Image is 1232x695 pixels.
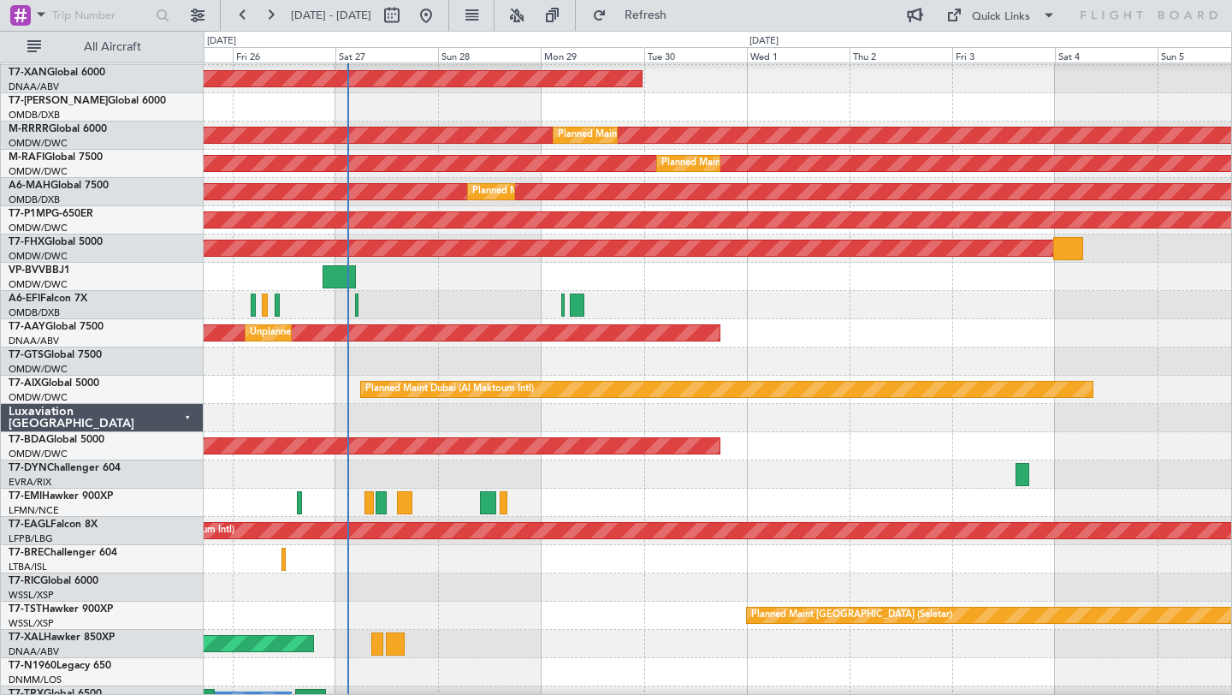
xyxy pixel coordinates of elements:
a: T7-DYNChallenger 604 [9,463,121,473]
a: T7-EAGLFalcon 8X [9,520,98,530]
a: T7-BREChallenger 604 [9,548,117,558]
div: Fri 26 [233,47,335,62]
span: T7-EMI [9,491,42,502]
span: T7-[PERSON_NAME] [9,96,108,106]
div: Unplanned Maint [GEOGRAPHIC_DATA] (Al Maktoum Intl) [250,320,503,346]
span: T7-P1MP [9,209,51,219]
a: T7-XANGlobal 6000 [9,68,105,78]
a: T7-P1MPG-650ER [9,209,93,219]
button: All Aircraft [19,33,186,61]
div: [DATE] [749,34,779,49]
a: T7-N1960Legacy 650 [9,661,111,671]
a: LFMN/NCE [9,504,59,517]
span: T7-AIX [9,378,41,389]
a: T7-FHXGlobal 5000 [9,237,103,247]
span: VP-BVV [9,265,45,276]
a: OMDB/DXB [9,193,60,206]
span: T7-TST [9,604,42,615]
a: T7-RICGlobal 6000 [9,576,98,586]
a: T7-BDAGlobal 5000 [9,435,104,445]
div: Planned Maint Dubai (Al Maktoum Intl) [558,122,726,148]
span: [DATE] - [DATE] [291,8,371,23]
a: LTBA/ISL [9,561,47,573]
a: T7-AIXGlobal 5000 [9,378,99,389]
span: T7-DYN [9,463,47,473]
a: M-RRRRGlobal 6000 [9,124,107,134]
div: Thu 2 [850,47,952,62]
a: T7-GTSGlobal 7500 [9,350,102,360]
div: Tue 30 [644,47,747,62]
div: Planned Maint [GEOGRAPHIC_DATA] (Seletar) [751,603,952,628]
span: T7-BDA [9,435,46,445]
a: A6-MAHGlobal 7500 [9,181,109,191]
a: OMDW/DWC [9,165,68,178]
a: T7-XALHawker 850XP [9,633,115,643]
a: DNMM/LOS [9,674,62,686]
span: T7-XAL [9,633,44,643]
span: M-RRRR [9,124,49,134]
span: A6-MAH [9,181,50,191]
a: VP-BVVBBJ1 [9,265,70,276]
div: Planned Maint Dubai (Al Maktoum Intl) [661,151,830,176]
a: OMDB/DXB [9,109,60,122]
a: LFPB/LBG [9,532,53,545]
a: OMDB/DXB [9,306,60,319]
div: Sat 27 [335,47,438,62]
a: OMDW/DWC [9,137,68,150]
span: T7-GTS [9,350,44,360]
div: Planned Maint [GEOGRAPHIC_DATA] ([GEOGRAPHIC_DATA] Intl) [472,179,758,205]
button: Quick Links [938,2,1064,29]
span: T7-N1960 [9,661,56,671]
a: WSSL/XSP [9,589,54,602]
div: Wed 1 [747,47,850,62]
span: T7-EAGL [9,520,50,530]
span: T7-RIC [9,576,40,586]
span: A6-EFI [9,294,40,304]
div: Mon 29 [541,47,643,62]
a: A6-EFIFalcon 7X [9,294,87,304]
a: WSSL/XSP [9,617,54,630]
a: DNAA/ABV [9,645,59,658]
div: Sat 4 [1055,47,1158,62]
button: Refresh [584,2,687,29]
div: Planned Maint Dubai (Al Maktoum Intl) [365,377,534,402]
a: M-RAFIGlobal 7500 [9,152,103,163]
span: T7-FHX [9,237,44,247]
a: T7-EMIHawker 900XP [9,491,113,502]
span: T7-BRE [9,548,44,558]
a: OMDW/DWC [9,391,68,404]
div: Fri 3 [952,47,1055,62]
a: T7-TSTHawker 900XP [9,604,113,615]
a: EVRA/RIX [9,476,51,489]
span: Refresh [610,9,682,21]
div: Sun 28 [438,47,541,62]
a: OMDW/DWC [9,363,68,376]
span: M-RAFI [9,152,44,163]
div: [DATE] [207,34,236,49]
span: T7-AAY [9,322,45,332]
a: OMDW/DWC [9,448,68,460]
a: OMDW/DWC [9,222,68,235]
a: DNAA/ABV [9,80,59,93]
a: OMDW/DWC [9,278,68,291]
span: All Aircraft [44,41,181,53]
span: T7-XAN [9,68,47,78]
a: T7-[PERSON_NAME]Global 6000 [9,96,166,106]
a: T7-AAYGlobal 7500 [9,322,104,332]
div: Quick Links [972,9,1030,26]
a: DNAA/ABV [9,335,59,347]
a: OMDW/DWC [9,250,68,263]
input: Trip Number [52,3,151,28]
